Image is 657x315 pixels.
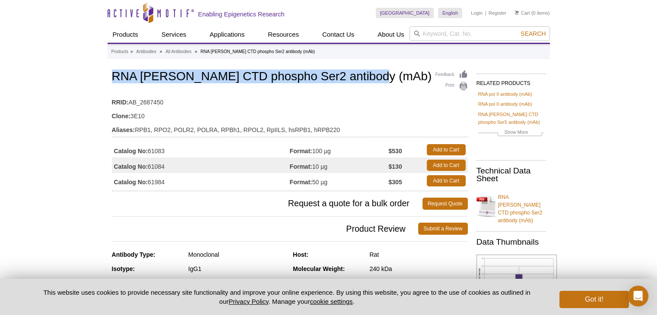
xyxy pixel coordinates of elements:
h2: Enabling Epigenetics Research [198,10,285,18]
a: Print [435,82,468,91]
strong: Host: [293,251,308,258]
a: RNA pol II antibody (mAb) [478,90,532,98]
strong: Aliases: [112,126,135,134]
div: Open Intercom Messenger [628,286,648,306]
strong: Antibody Type: [112,251,156,258]
td: AB_2687450 [112,93,468,107]
img: Your Cart [515,10,519,15]
td: 100 µg [290,142,389,157]
td: 50 µg [290,173,389,189]
td: RPB1, RPO2, POLR2, POLRA, RPBh1, RPOL2, RpIILS, hsRPB1, hRPB220 [112,121,468,135]
td: 61083 [112,142,290,157]
a: RNA pol II antibody (mAb) [478,100,532,108]
li: RNA [PERSON_NAME] CTD phospho Ser2 antibody (mAb) [200,49,315,54]
strong: Clone: [112,112,131,120]
li: | [485,8,486,18]
a: Products [108,26,143,43]
td: 61084 [112,157,290,173]
a: Show More [478,128,544,138]
a: Register [489,10,506,16]
p: This website uses cookies to provide necessary site functionality and improve your online experie... [29,288,546,306]
div: Monoclonal [188,251,286,258]
h2: Technical Data Sheet [476,167,546,183]
strong: Catalog No: [114,147,148,155]
a: Submit a Review [418,223,467,235]
a: Privacy Policy [229,298,268,305]
a: Add to Cart [427,144,466,155]
td: 61984 [112,173,290,189]
a: [GEOGRAPHIC_DATA] [376,8,434,18]
strong: Molecular Weight: [293,265,345,272]
a: Contact Us [317,26,359,43]
strong: Catalog No: [114,178,148,186]
button: cookie settings [310,298,352,305]
div: Rat [369,251,467,258]
strong: $305 [388,178,402,186]
li: » [130,49,133,54]
li: » [160,49,162,54]
a: About Us [372,26,409,43]
a: RNA [PERSON_NAME] CTD phospho Ser5 antibody (mAb) [478,110,544,126]
a: Request Quote [422,198,468,210]
a: Antibodies [136,48,156,56]
a: Services [156,26,192,43]
td: 10 µg [290,157,389,173]
h2: Data Thumbnails [476,238,546,246]
a: Resources [263,26,304,43]
strong: Isotype: [112,265,135,272]
div: 240 kDa [369,265,467,273]
strong: Format: [290,178,312,186]
span: Search [521,30,546,37]
div: IgG1 [188,265,286,273]
a: Add to Cart [427,175,466,186]
li: (0 items) [515,8,550,18]
span: Request a quote for a bulk order [112,198,422,210]
strong: Catalog No: [114,163,148,170]
button: Search [518,30,548,38]
a: All Antibodies [165,48,191,56]
h2: RELATED PRODUCTS [476,73,546,89]
input: Keyword, Cat. No. [409,26,550,41]
strong: RRID: [112,98,129,106]
h1: RNA [PERSON_NAME] CTD phospho Ser2 antibody (mAb) [112,70,468,85]
strong: Format: [290,163,312,170]
strong: Format: [290,147,312,155]
a: Feedback [435,70,468,79]
a: Login [471,10,482,16]
button: Got it! [559,291,628,308]
strong: $130 [388,163,402,170]
a: Applications [204,26,250,43]
a: Cart [515,10,530,16]
li: » [195,49,197,54]
a: English [438,8,462,18]
td: 3E10 [112,107,468,121]
span: Product Review [112,223,419,235]
a: Add to Cart [427,160,466,171]
a: Products [111,48,128,56]
img: RNA pol II CTD phospho Ser2 antibody (mAb) tested by ChIP. [476,255,557,311]
a: RNA [PERSON_NAME] CTD phospho Ser2 antibody (mAb) [476,188,546,224]
strong: $530 [388,147,402,155]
